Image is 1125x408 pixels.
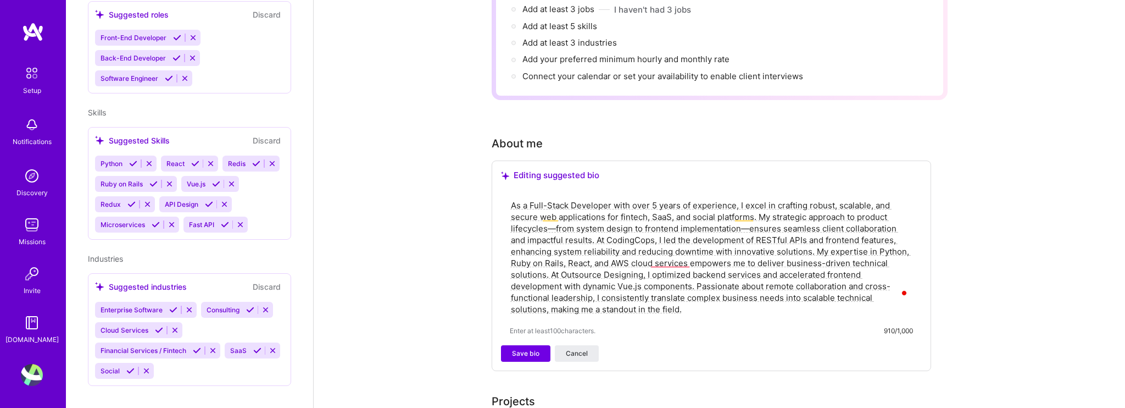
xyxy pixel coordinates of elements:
i: Accept [129,159,137,168]
div: Setup [23,85,41,96]
span: Industries [88,254,123,263]
div: Invite [24,285,41,296]
span: Vue.js [187,180,205,188]
i: Accept [252,159,260,168]
i: Accept [205,200,213,208]
i: Reject [142,367,151,375]
span: Social [101,367,120,375]
span: Microservices [101,220,145,229]
i: Reject [227,180,236,188]
button: Cancel [555,345,599,362]
span: Cloud Services [101,326,148,334]
i: Reject [189,34,197,42]
span: Redis [228,159,246,168]
i: Accept [193,346,201,355]
i: Accept [152,220,160,229]
div: Suggested Skills [95,135,170,146]
div: 910/1,000 [884,325,913,337]
span: Enterprise Software [101,306,163,314]
div: [DOMAIN_NAME] [5,334,59,345]
i: Accept [126,367,135,375]
button: Save bio [501,345,550,362]
textarea: To enrich screen reader interactions, please activate Accessibility in Grammarly extension settings [510,199,913,316]
img: Invite [21,263,43,285]
i: Reject [268,159,276,168]
i: Accept [149,180,158,188]
button: Discard [249,280,284,293]
span: Save bio [512,349,539,359]
i: icon SuggestedTeams [95,10,104,19]
button: Discard [249,8,284,21]
i: Accept [212,180,220,188]
span: Add at least 3 jobs [522,4,594,14]
span: Front-End Developer [101,34,166,42]
i: Reject [236,220,244,229]
img: logo [22,22,44,42]
i: Accept [221,220,229,229]
span: Consulting [207,306,240,314]
i: Accept [155,326,163,334]
i: Reject [207,159,215,168]
span: Skills [88,108,106,117]
div: Suggested roles [95,9,169,20]
span: Redux [101,200,121,208]
i: Accept [169,306,177,314]
i: Reject [145,159,153,168]
i: icon SuggestedTeams [95,282,104,291]
i: Reject [168,220,176,229]
span: API Design [165,200,198,208]
div: About me [492,135,543,152]
i: Accept [191,159,199,168]
div: Discovery [16,187,48,199]
a: User Avatar [18,364,46,386]
i: Accept [173,34,181,42]
span: Back-End Developer [101,54,166,62]
i: Reject [181,74,189,82]
i: Reject [171,326,179,334]
span: Fast API [189,220,214,229]
img: guide book [21,312,43,334]
div: Notifications [13,136,52,147]
div: Missions [19,236,46,247]
span: React [166,159,185,168]
i: Reject [165,180,174,188]
i: Reject [209,346,217,355]
i: Reject [185,306,193,314]
i: Reject [143,200,152,208]
img: setup [20,62,43,85]
i: icon SuggestedTeams [501,172,509,180]
span: Financial Services / Fintech [101,346,186,355]
i: Accept [172,54,181,62]
i: Reject [269,346,277,355]
span: Add at least 3 industries [522,37,617,48]
div: Suggested industries [95,281,187,293]
div: Editing suggested bio [501,170,922,181]
i: Reject [261,306,270,314]
button: I haven't had 3 jobs [614,4,691,15]
span: Enter at least 100 characters. [510,325,595,337]
img: discovery [21,165,43,187]
img: bell [21,114,43,136]
span: Python [101,159,122,168]
i: Reject [220,200,229,208]
span: Add at least 5 skills [522,21,597,31]
span: Add your preferred minimum hourly and monthly rate [522,54,729,64]
i: Accept [165,74,173,82]
i: Reject [188,54,197,62]
img: User Avatar [21,364,43,386]
span: Software Engineer [101,74,158,82]
span: SaaS [230,346,247,355]
i: Accept [246,306,254,314]
i: icon SuggestedTeams [95,136,104,145]
i: Accept [253,346,261,355]
span: Connect your calendar or set your availability to enable client interviews [522,71,803,81]
i: Accept [127,200,136,208]
span: Cancel [566,349,588,359]
img: teamwork [21,214,43,236]
span: Ruby on Rails [101,180,143,188]
button: Discard [249,134,284,147]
